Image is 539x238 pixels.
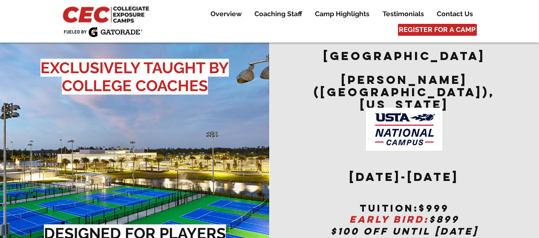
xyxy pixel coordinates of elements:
[376,9,430,19] a: Testimonials
[398,24,477,36] a: REGISTER FOR A CAMP
[40,59,229,95] span: EXCLUSIVELY TAUGHT BY COLLEGE COACHES
[323,49,485,63] span: [GEOGRAPHIC_DATA]
[308,9,376,19] a: Camp Highlights
[429,213,459,225] span: $899
[206,9,246,19] p: Overview
[399,25,476,34] span: REGISTER FOR A CAMP
[204,9,248,19] a: Overview
[366,108,442,151] img: USTA Campus image_edited.jpg
[63,27,142,37] img: Fueled by Gatorade.png
[349,213,429,225] span: EARLY BIRD:
[331,225,478,237] span: $100 OFF UNTIL [DATE]
[197,9,479,19] nav: Site
[432,9,477,19] p: Contact Us
[378,9,428,19] p: Testimonials
[349,169,459,184] span: [DATE]-[DATE]
[250,9,306,19] p: Coaching Staff
[341,72,467,87] span: [PERSON_NAME]
[314,85,495,112] span: ([GEOGRAPHIC_DATA]), [US_STATE]
[61,4,153,24] img: CEC Logo Primary_edited.jpg
[311,9,374,19] p: Camp Highlights
[360,202,449,214] span: tuition:$999
[248,9,308,19] a: Coaching Staff
[430,9,479,19] a: Contact Us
